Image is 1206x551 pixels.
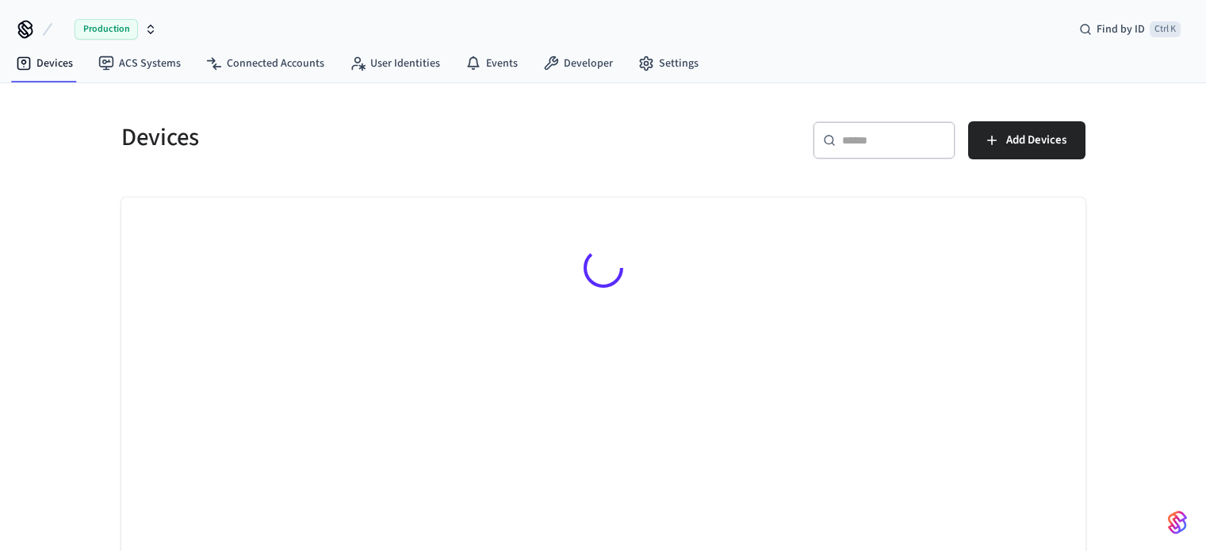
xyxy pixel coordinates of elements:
span: Ctrl K [1150,21,1181,37]
a: ACS Systems [86,49,193,78]
a: Developer [530,49,626,78]
a: Settings [626,49,711,78]
span: Add Devices [1006,130,1066,151]
button: Add Devices [968,121,1085,159]
a: Connected Accounts [193,49,337,78]
a: User Identities [337,49,453,78]
a: Events [453,49,530,78]
span: Production [75,19,138,40]
h5: Devices [121,121,594,154]
img: SeamLogoGradient.69752ec5.svg [1168,510,1187,535]
span: Find by ID [1097,21,1145,37]
a: Devices [3,49,86,78]
div: Find by IDCtrl K [1066,15,1193,44]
